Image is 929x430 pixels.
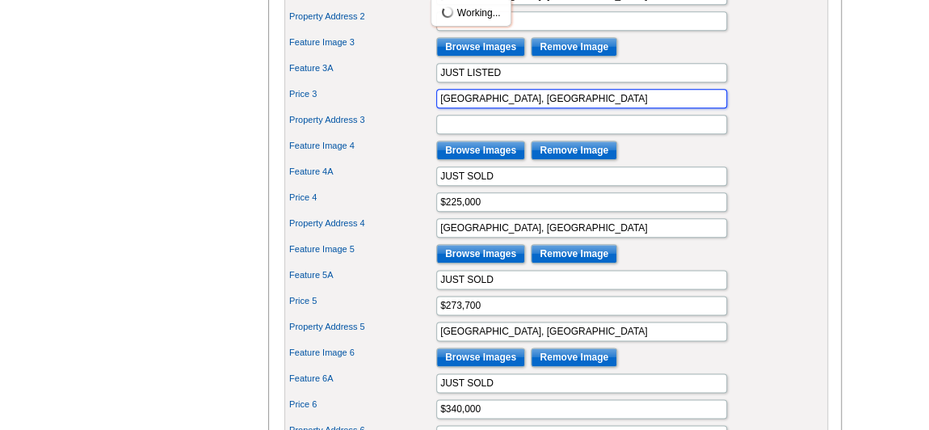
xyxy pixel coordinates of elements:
[289,398,435,411] label: Price 6
[289,268,435,282] label: Feature 5A
[531,244,617,263] input: Remove Image
[289,346,435,360] label: Feature Image 6
[531,141,617,160] input: Remove Image
[289,242,435,256] label: Feature Image 5
[436,348,525,367] input: Browse Images
[289,372,435,386] label: Feature 6A
[289,165,435,179] label: Feature 4A
[289,10,435,23] label: Property Address 2
[289,139,435,153] label: Feature Image 4
[289,87,435,101] label: Price 3
[289,320,435,334] label: Property Address 5
[531,37,617,57] input: Remove Image
[436,141,525,160] input: Browse Images
[289,113,435,127] label: Property Address 3
[289,217,435,230] label: Property Address 4
[436,37,525,57] input: Browse Images
[289,36,435,49] label: Feature Image 3
[289,61,435,75] label: Feature 3A
[531,348,617,367] input: Remove Image
[441,6,454,19] img: loading...
[289,294,435,308] label: Price 5
[436,244,525,263] input: Browse Images
[289,191,435,204] label: Price 4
